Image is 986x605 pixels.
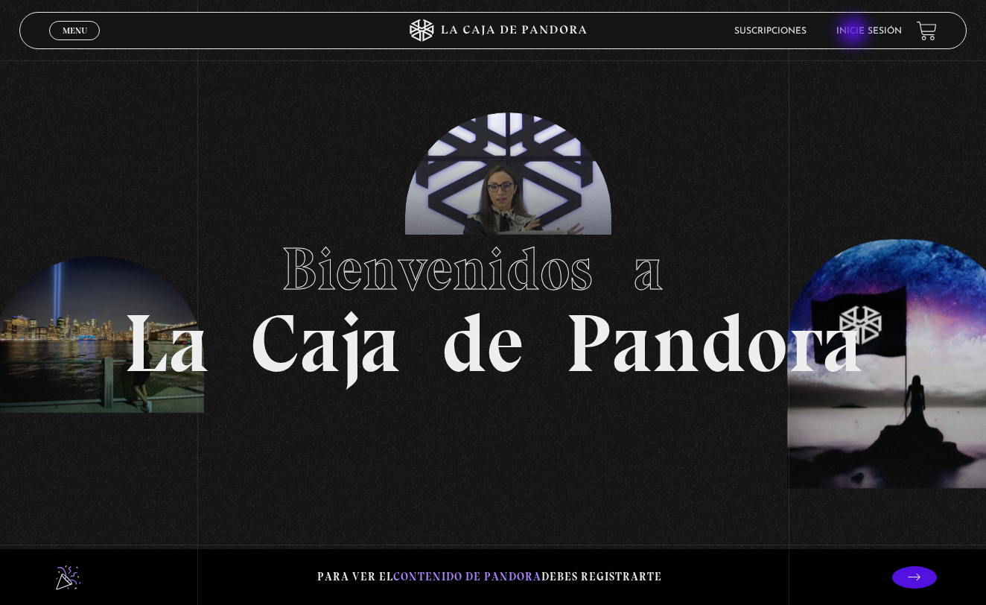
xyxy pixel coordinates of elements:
[317,567,662,587] p: Para ver el debes registrarte
[393,570,541,583] span: contenido de Pandora
[124,221,863,384] h1: La Caja de Pandora
[63,26,87,35] span: Menu
[734,27,807,36] a: Suscripciones
[57,39,92,49] span: Cerrar
[917,21,937,41] a: View your shopping cart
[836,27,902,36] a: Inicie sesión
[282,233,704,305] span: Bienvenidos a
